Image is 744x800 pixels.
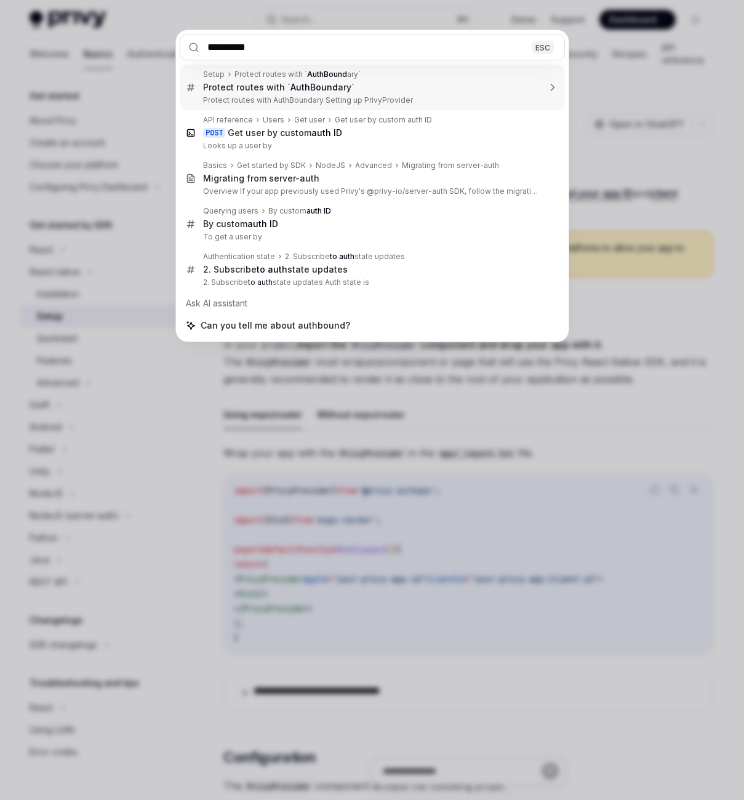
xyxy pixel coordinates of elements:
div: ESC [532,41,554,54]
b: to auth [248,278,273,287]
b: auth ID [306,206,331,215]
b: AuthBound [307,70,347,79]
div: Querying users [203,206,258,216]
div: Migrating from server-auth [402,161,499,170]
b: auth ID [247,218,278,229]
div: Get user by custom auth ID [335,115,432,125]
p: To get a user by [203,232,539,242]
span: Can you tell me about authbound? [201,319,350,332]
div: By custom [268,206,331,216]
b: to auth [257,264,287,274]
p: Overview If your app previously used Privy's @privy-io/server-auth SDK, follow the migration guide b [203,186,539,196]
p: Protect routes with AuthBoundary Setting up PrivyProvider [203,95,539,105]
b: AuthBound [290,82,338,92]
div: Ask AI assistant [180,292,565,314]
div: 2. Subscribe state updates [203,264,348,275]
p: 2. Subscribe state updates Auth state is [203,278,539,287]
div: Basics [203,161,227,170]
div: Protect routes with ` ary` [203,82,354,93]
div: By custom [203,218,278,230]
b: to auth [330,252,354,261]
div: API reference [203,115,253,125]
div: Users [263,115,284,125]
div: Migrating from server-auth [203,173,319,184]
div: Get started by SDK [237,161,306,170]
div: NodeJS [316,161,345,170]
div: Get user [294,115,325,125]
b: auth ID [311,127,342,138]
div: Authentication state [203,252,275,262]
div: POST [203,128,225,138]
div: Advanced [355,161,392,170]
div: 2. Subscribe state updates [285,252,405,262]
p: Looks up a user by [203,141,539,151]
div: Setup [203,70,225,79]
div: Protect routes with ` ary` [234,70,361,79]
div: Get user by custom [228,127,342,138]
